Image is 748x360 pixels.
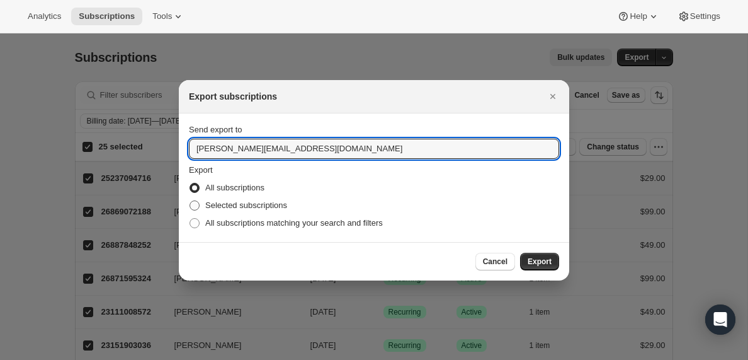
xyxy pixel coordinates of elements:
span: Help [630,11,647,21]
button: Export [520,253,559,270]
span: Cancel [483,257,507,267]
button: Analytics [20,8,69,25]
span: Send export to [189,125,242,134]
button: Subscriptions [71,8,142,25]
span: All subscriptions [205,183,264,192]
span: Tools [152,11,172,21]
button: Settings [670,8,728,25]
span: Selected subscriptions [205,200,287,210]
button: Help [609,8,667,25]
button: Close [544,88,562,105]
span: Export [189,165,213,175]
span: Export [528,257,552,267]
button: Cancel [475,253,515,270]
span: Subscriptions [79,11,135,21]
span: Analytics [28,11,61,21]
button: Tools [145,8,192,25]
div: Open Intercom Messenger [705,305,735,335]
span: All subscriptions matching your search and filters [205,218,383,228]
h2: Export subscriptions [189,90,277,103]
span: Settings [690,11,720,21]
